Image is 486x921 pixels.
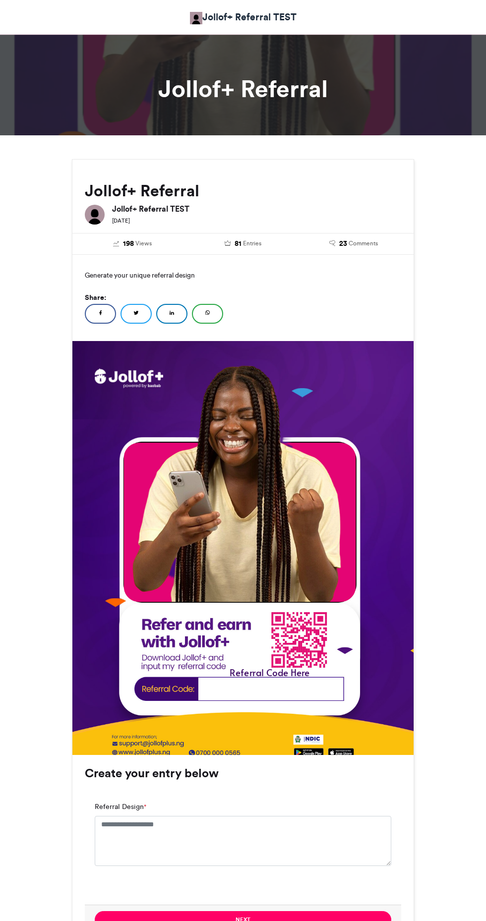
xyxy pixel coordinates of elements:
[349,239,378,248] span: Comments
[112,205,401,213] h6: Jollof+ Referral TEST
[243,239,261,248] span: Entries
[195,238,291,249] a: 81 Entries
[85,767,401,779] h3: Create your entry below
[198,666,341,679] div: Referral Code Here
[112,217,130,224] small: [DATE]
[190,12,202,24] img: Jollof+ Referral TEST
[135,239,152,248] span: Views
[123,238,134,249] span: 198
[85,182,401,200] h2: Jollof+ Referral
[85,291,401,304] h5: Share:
[190,10,297,24] a: Jollof+ Referral TEST
[85,267,401,283] p: Generate your unique referral design
[95,802,146,812] label: Referral Design
[85,205,105,225] img: Jollof+ Referral TEST
[72,341,414,781] img: 1756197170.405-6ddec8d325f0d4f526e890495c164379f3d05389.jpg
[305,238,401,249] a: 23 Comments
[235,238,242,249] span: 81
[72,77,414,101] h1: Jollof+ Referral
[339,238,347,249] span: 23
[85,238,181,249] a: 198 Views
